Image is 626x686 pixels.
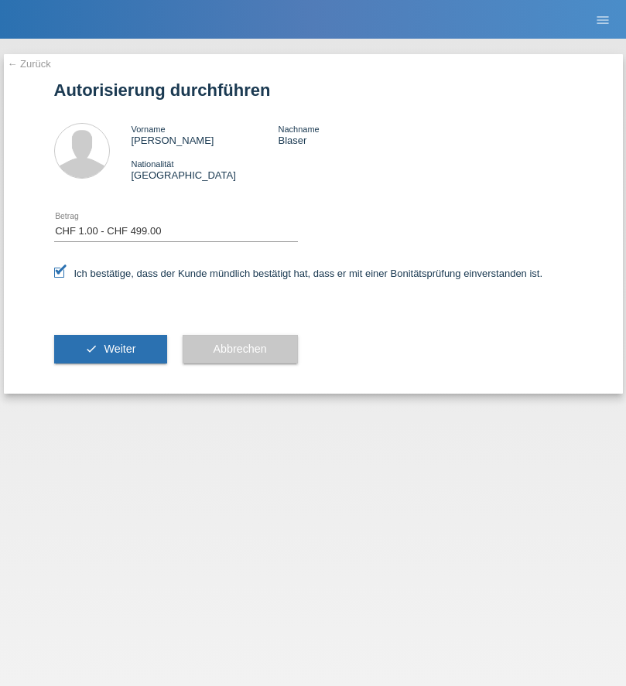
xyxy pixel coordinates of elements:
button: Abbrechen [183,335,298,364]
div: Blaser [278,123,425,146]
i: menu [595,12,611,28]
span: Abbrechen [214,343,267,355]
div: [PERSON_NAME] [132,123,279,146]
div: [GEOGRAPHIC_DATA] [132,158,279,181]
a: menu [587,15,618,24]
span: Nachname [278,125,319,134]
button: check Weiter [54,335,167,364]
label: Ich bestätige, dass der Kunde mündlich bestätigt hat, dass er mit einer Bonitätsprüfung einversta... [54,268,543,279]
span: Weiter [104,343,135,355]
a: ← Zurück [8,58,51,70]
span: Vorname [132,125,166,134]
span: Nationalität [132,159,174,169]
h1: Autorisierung durchführen [54,80,573,100]
i: check [85,343,97,355]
